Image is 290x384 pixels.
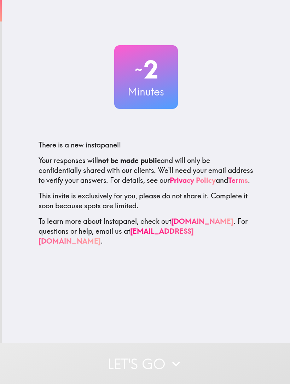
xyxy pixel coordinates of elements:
a: [EMAIL_ADDRESS][DOMAIN_NAME] [39,227,194,245]
a: Terms [228,176,248,185]
span: ~ [134,59,144,80]
h3: Minutes [114,84,178,99]
a: Privacy Policy [170,176,216,185]
b: not be made public [98,156,161,165]
h2: 2 [114,55,178,84]
p: Your responses will and will only be confidentially shared with our clients. We'll need your emai... [39,156,254,185]
span: There is a new instapanel! [39,140,121,149]
a: [DOMAIN_NAME] [171,217,233,226]
p: To learn more about Instapanel, check out . For questions or help, email us at . [39,216,254,246]
p: This invite is exclusively for you, please do not share it. Complete it soon because spots are li... [39,191,254,211]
